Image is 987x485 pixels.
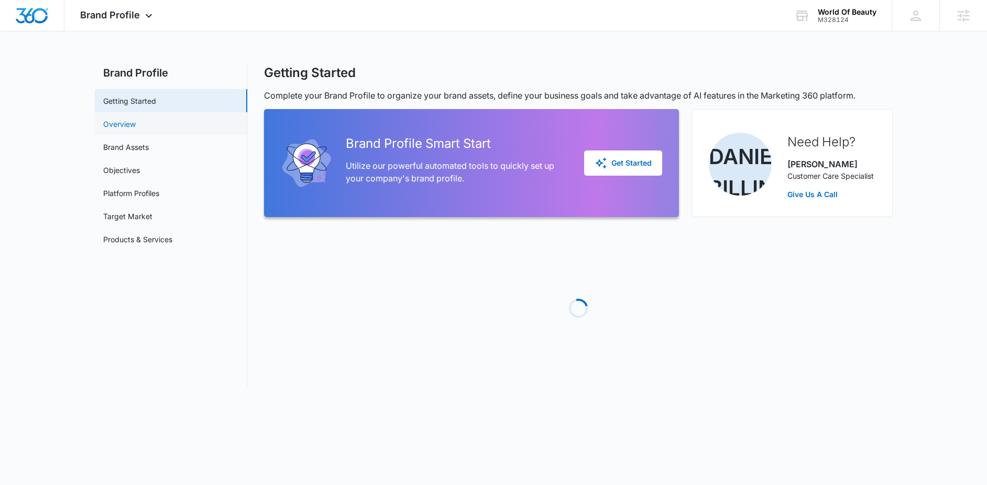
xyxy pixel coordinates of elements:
h1: Getting Started [264,65,356,81]
h2: Need Help? [787,133,874,152]
h2: Brand Profile [95,65,247,81]
div: Get Started [595,157,652,169]
a: Platform Profiles [103,188,159,199]
a: Target Market [103,211,152,222]
a: Brand Assets [103,142,149,153]
div: account id [818,16,876,24]
a: Overview [103,118,136,130]
a: Getting Started [103,95,156,106]
a: Products & Services [103,234,172,245]
span: Brand Profile [80,9,140,20]
button: Get Started [584,150,662,176]
p: Customer Care Specialist [787,170,874,181]
p: [PERSON_NAME] [787,158,874,170]
h2: Brand Profile Smart Start [346,134,567,153]
a: Objectives [103,165,140,176]
img: Danielle Billington [709,133,772,196]
p: Utilize our powerful automated tools to quickly set up your company's brand profile. [346,159,567,185]
a: Give Us A Call [787,189,874,200]
div: account name [818,8,876,16]
p: Complete your Brand Profile to organize your brand assets, define your business goals and take ad... [264,89,893,102]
